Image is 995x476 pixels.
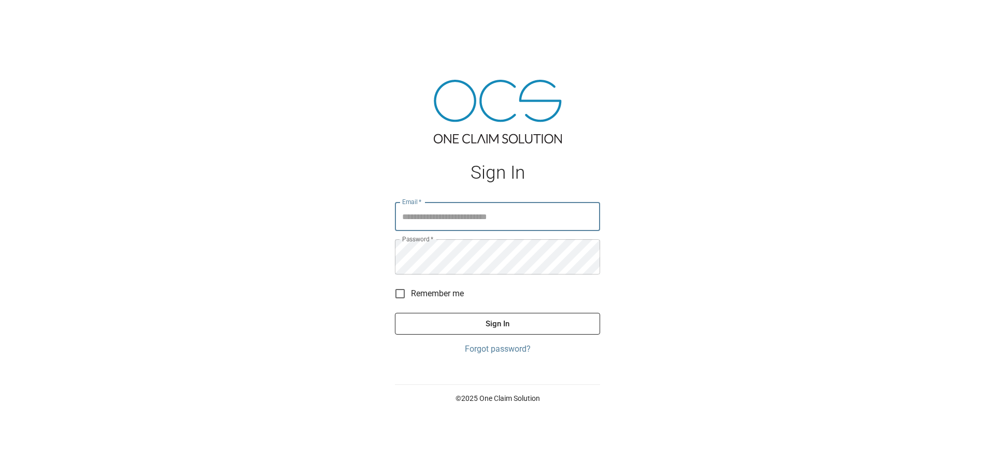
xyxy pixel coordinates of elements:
span: Remember me [411,287,464,300]
h1: Sign In [395,162,600,183]
label: Email [402,197,422,206]
img: ocs-logo-white-transparent.png [12,6,54,27]
button: Sign In [395,313,600,335]
label: Password [402,235,433,243]
img: ocs-logo-tra.png [434,80,562,143]
a: Forgot password? [395,343,600,355]
p: © 2025 One Claim Solution [395,393,600,403]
